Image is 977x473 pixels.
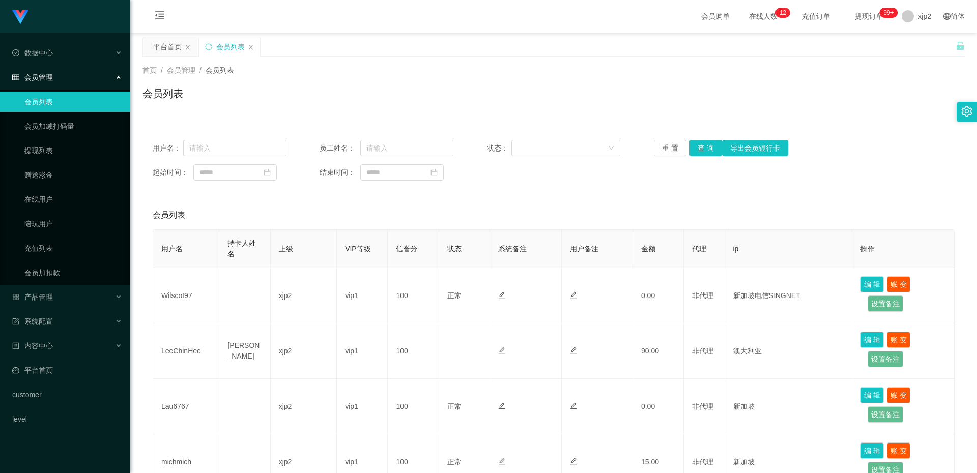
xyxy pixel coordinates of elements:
button: 账 变 [887,387,910,403]
i: 图标: down [608,145,614,152]
span: 正常 [447,402,462,410]
td: xjp2 [271,323,337,379]
span: 非代理 [692,458,713,466]
td: xjp2 [271,268,337,323]
button: 编 辑 [860,276,884,292]
span: 数据中心 [12,49,53,57]
span: 内容中心 [12,342,53,350]
i: 图标: edit [498,402,505,409]
sup: 12 [775,8,790,18]
span: 上级 [279,245,293,253]
span: / [199,66,202,74]
a: 会员加减打码量 [24,116,122,136]
div: 会员列表 [216,37,245,56]
button: 查 询 [689,140,722,156]
span: 信誉分 [396,245,417,253]
button: 账 变 [887,276,910,292]
i: 图标: check-circle-o [12,49,19,56]
img: logo.9652507e.png [12,10,28,24]
td: Lau6767 [153,379,219,434]
td: [PERSON_NAME] [219,323,270,379]
span: ip [733,245,739,253]
i: 图标: sync [205,43,212,50]
input: 请输入 [360,140,453,156]
span: 用户名 [161,245,183,253]
span: 用户名： [153,143,183,154]
button: 设置备注 [868,351,903,367]
i: 图标: edit [570,458,577,465]
td: 100 [388,323,439,379]
i: 图标: edit [498,458,505,465]
span: 非代理 [692,291,713,300]
i: 图标: setting [961,106,972,117]
button: 重 置 [654,140,686,156]
span: 会员列表 [206,66,234,74]
td: xjp2 [271,379,337,434]
a: 陪玩用户 [24,214,122,234]
td: 0.00 [633,268,684,323]
i: 图标: form [12,318,19,325]
h1: 会员列表 [142,86,183,101]
i: 图标: edit [570,402,577,409]
i: 图标: calendar [264,169,271,176]
td: Wilscot97 [153,268,219,323]
span: 会员管理 [167,66,195,74]
span: 正常 [447,291,462,300]
input: 请输入 [183,140,286,156]
i: 图标: close [185,44,191,50]
a: level [12,409,122,429]
td: 100 [388,268,439,323]
i: 图标: edit [498,291,505,299]
span: 状态： [487,143,512,154]
span: VIP等级 [345,245,371,253]
td: 新加坡电信SINGNET [725,268,853,323]
span: 代理 [692,245,706,253]
i: 图标: unlock [956,41,965,50]
span: / [161,66,163,74]
button: 导出会员银行卡 [722,140,788,156]
span: 会员管理 [12,73,53,81]
button: 设置备注 [868,295,903,312]
span: 正常 [447,458,462,466]
td: vip1 [337,323,388,379]
button: 编 辑 [860,387,884,403]
p: 2 [783,8,786,18]
td: vip1 [337,268,388,323]
i: 图标: calendar [430,169,438,176]
td: 新加坡 [725,379,853,434]
i: 图标: table [12,74,19,81]
i: 图标: global [943,13,951,20]
a: 会员列表 [24,92,122,112]
a: 图标: dashboard平台首页 [12,360,122,380]
sup: 181 [879,8,898,18]
td: LeeChinHee [153,323,219,379]
span: 用户备注 [570,245,598,253]
button: 设置备注 [868,406,903,423]
a: customer [12,385,122,405]
a: 在线用户 [24,189,122,210]
td: 0.00 [633,379,684,434]
button: 账 变 [887,442,910,459]
i: 图标: profile [12,342,19,349]
span: 金额 [641,245,655,253]
a: 充值列表 [24,238,122,258]
span: 非代理 [692,347,713,355]
span: 会员列表 [153,209,185,221]
span: 持卡人姓名 [227,239,256,258]
span: 操作 [860,245,875,253]
a: 会员加扣款 [24,262,122,283]
i: 图标: menu-fold [142,1,177,33]
span: 充值订单 [797,13,836,20]
button: 编 辑 [860,442,884,459]
td: 澳大利亚 [725,323,853,379]
span: 系统备注 [498,245,527,253]
i: 图标: close [248,44,254,50]
i: 图标: edit [570,347,577,354]
button: 账 变 [887,332,910,348]
span: 状态 [447,245,462,253]
span: 非代理 [692,402,713,410]
td: 90.00 [633,323,684,379]
span: 提现订单 [850,13,888,20]
p: 1 [780,8,783,18]
i: 图标: edit [570,291,577,299]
